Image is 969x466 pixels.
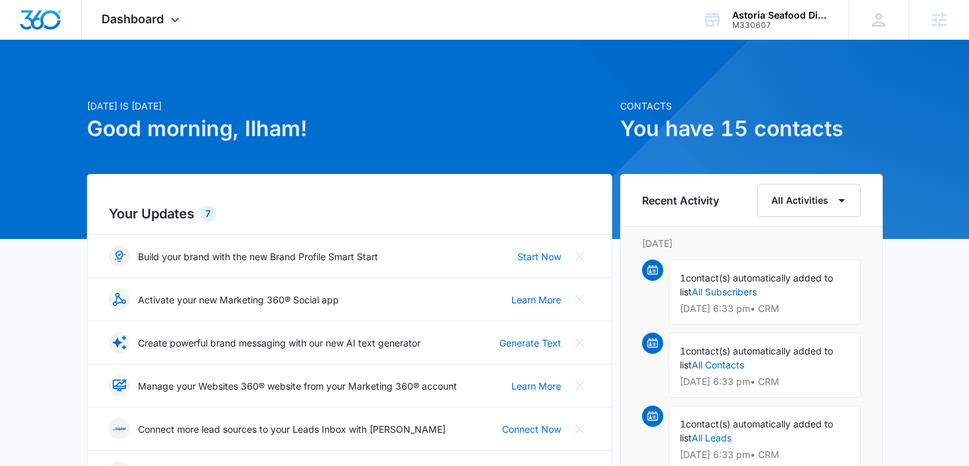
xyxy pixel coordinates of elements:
[138,293,339,307] p: Activate your new Marketing 360® Social app
[109,204,590,224] h2: Your Updates
[732,21,829,30] div: account id
[87,113,612,145] h1: Good morning, Ilham!
[732,10,829,21] div: account name
[680,418,833,443] span: contact(s) automatically added to list
[692,286,757,297] a: All Subscribers
[34,35,146,45] div: Domain: [DOMAIN_NAME]
[680,418,686,429] span: 1
[680,272,833,297] span: contact(s) automatically added to list
[511,379,561,393] a: Learn More
[502,422,561,436] a: Connect Now
[680,377,850,386] p: [DATE] 6:33 pm • CRM
[569,289,590,310] button: Close
[37,21,65,32] div: v 4.0.25
[680,304,850,313] p: [DATE] 6:33 pm • CRM
[680,345,686,356] span: 1
[569,332,590,353] button: Close
[138,422,446,436] p: Connect more lead sources to your Leads Inbox with [PERSON_NAME]
[517,250,561,264] a: Start Now
[21,21,32,32] img: logo_orange.svg
[620,99,883,113] p: Contacts
[569,418,590,439] button: Close
[680,272,686,283] span: 1
[511,293,561,307] a: Learn More
[680,345,833,370] span: contact(s) automatically added to list
[21,35,32,45] img: website_grey.svg
[132,77,143,88] img: tab_keywords_by_traffic_grey.svg
[692,432,732,443] a: All Leads
[36,77,46,88] img: tab_domain_overview_orange.svg
[569,246,590,267] button: Close
[569,375,590,396] button: Close
[138,250,378,264] p: Build your brand with the new Brand Profile Smart Start
[692,359,744,370] a: All Contacts
[138,379,457,393] p: Manage your Websites 360® website from your Marketing 360® account
[642,193,719,208] h6: Recent Activity
[680,450,850,459] p: [DATE] 6:33 pm • CRM
[87,99,612,113] p: [DATE] is [DATE]
[620,113,883,145] h1: You have 15 contacts
[101,12,164,26] span: Dashboard
[499,336,561,350] a: Generate Text
[757,184,861,217] button: All Activities
[138,336,420,350] p: Create powerful brand messaging with our new AI text generator
[642,236,861,250] p: [DATE]
[50,78,119,87] div: Domain Overview
[147,78,224,87] div: Keywords by Traffic
[200,206,216,222] div: 7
